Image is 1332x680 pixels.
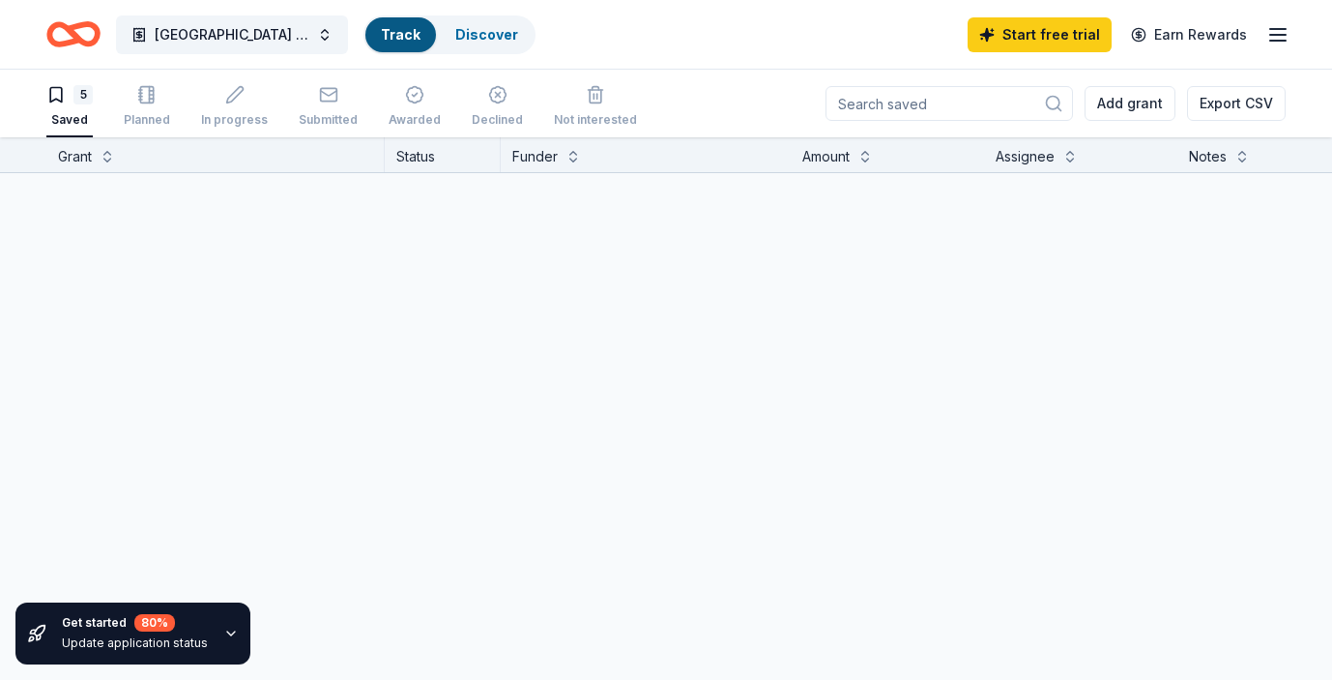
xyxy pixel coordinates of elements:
[1085,86,1175,121] button: Add grant
[134,614,175,632] div: 80 %
[512,145,558,168] div: Funder
[381,26,420,43] a: Track
[62,614,208,632] div: Get started
[802,145,850,168] div: Amount
[46,12,101,57] a: Home
[968,17,1112,52] a: Start free trial
[455,26,518,43] a: Discover
[472,77,523,137] button: Declined
[201,112,268,128] div: In progress
[124,112,170,128] div: Planned
[62,636,208,651] div: Update application status
[825,86,1073,121] input: Search saved
[554,112,637,128] div: Not interested
[124,77,170,137] button: Planned
[155,23,309,46] span: [GEOGRAPHIC_DATA] Teacher Room Refurbishment
[116,15,348,54] button: [GEOGRAPHIC_DATA] Teacher Room Refurbishment
[201,77,268,137] button: In progress
[996,145,1055,168] div: Assignee
[1119,17,1259,52] a: Earn Rewards
[1187,86,1286,121] button: Export CSV
[46,112,93,128] div: Saved
[385,137,501,172] div: Status
[472,112,523,128] div: Declined
[299,112,358,128] div: Submitted
[73,85,93,104] div: 5
[299,77,358,137] button: Submitted
[58,145,92,168] div: Grant
[389,112,441,128] div: Awarded
[389,77,441,137] button: Awarded
[363,15,536,54] button: TrackDiscover
[554,77,637,137] button: Not interested
[46,77,93,137] button: 5Saved
[1189,145,1227,168] div: Notes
